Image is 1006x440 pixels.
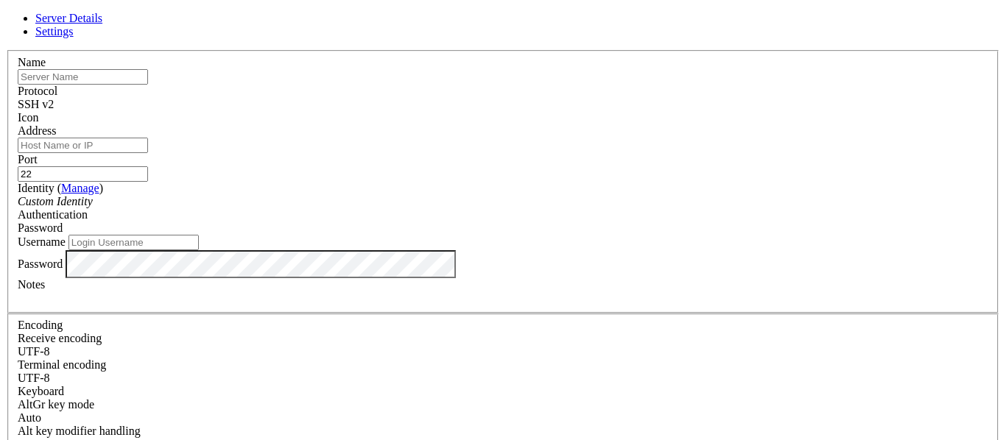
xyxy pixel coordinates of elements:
[18,98,988,111] div: SSH v2
[18,111,38,124] label: Icon
[18,235,66,248] label: Username
[18,195,93,207] i: Custom Identity
[18,385,64,397] label: Keyboard
[18,85,57,97] label: Protocol
[18,195,988,208] div: Custom Identity
[18,332,102,344] label: Set the expected encoding for data received from the host. If the encodings do not match, visual ...
[18,425,141,437] label: Controls how the Alt key is handled. Escape: Send an ESC prefix. 8-Bit: Add 128 to the typed char...
[35,12,102,24] a: Server Details
[18,138,148,153] input: Host Name or IP
[18,278,45,291] label: Notes
[18,153,38,166] label: Port
[57,182,103,194] span: ( )
[35,25,74,38] a: Settings
[68,235,199,250] input: Login Username
[18,221,63,234] span: Password
[18,345,988,358] div: UTF-8
[18,372,988,385] div: UTF-8
[18,208,88,221] label: Authentication
[18,398,94,411] label: Set the expected encoding for data received from the host. If the encodings do not match, visual ...
[18,411,988,425] div: Auto
[18,69,148,85] input: Server Name
[18,319,63,331] label: Encoding
[18,182,103,194] label: Identity
[18,358,106,371] label: The default terminal encoding. ISO-2022 enables character map translations (like graphics maps). ...
[18,345,50,358] span: UTF-8
[18,98,54,110] span: SSH v2
[18,257,63,269] label: Password
[18,411,41,424] span: Auto
[18,221,988,235] div: Password
[61,182,99,194] a: Manage
[18,166,148,182] input: Port Number
[18,372,50,384] span: UTF-8
[18,56,46,68] label: Name
[18,124,56,137] label: Address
